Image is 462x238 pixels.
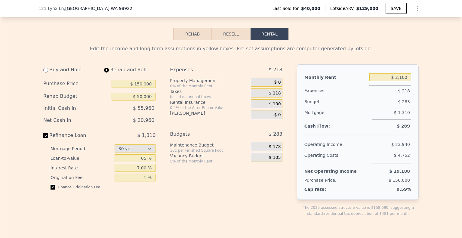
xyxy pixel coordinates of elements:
div: Net Operating Income [304,166,357,177]
span: $ 218 [269,67,282,73]
div: Origination Fee [51,173,112,182]
div: Budgets [170,129,236,140]
div: 10¢ per Finished Square Foot [170,148,248,153]
div: 5% of the Monthly Rent [170,159,248,164]
div: Maintenance Budget [170,142,248,148]
span: $ 23,940 [391,142,410,147]
span: $129,000 [356,6,378,11]
span: $ 105 [269,155,281,160]
div: Buy and Hold [43,64,97,75]
input: Refinance Loan$ 1,310 [43,133,48,138]
div: Interest Rate [51,163,112,173]
div: Expenses [170,64,236,75]
button: SAVE [386,3,407,14]
div: Finance Origination Fee [51,185,156,194]
span: $ 283 [398,99,410,104]
div: Net Cash In [43,115,84,126]
span: $ 150,000 [389,178,410,183]
span: $ 1,310 [137,132,156,138]
div: based on annual taxes [170,94,248,99]
div: Cash Flow: [304,124,367,128]
button: Resell [212,28,250,40]
div: Property Management [170,78,248,84]
div: Monthly Rent [304,72,367,83]
span: $ 283 [269,131,282,137]
div: Mortgage [304,107,370,119]
span: $ 4,752 [394,153,410,158]
div: Loan-to-Value [51,153,112,163]
span: $ 1,310 [394,110,410,115]
div: Refinance Loan [43,132,111,139]
div: 0.4% of the After Repair Value [170,105,248,110]
button: Rental [250,28,289,40]
div: Vacancy Budget [170,153,248,159]
div: Purchase Price: [304,177,346,184]
div: Rehab and Refi [99,64,156,75]
div: Initial Cash In [43,103,84,114]
div: Rental Insurance [170,99,248,105]
span: 121 Lynx Ln [38,5,64,11]
span: $ 55,960 [133,105,154,111]
div: Expenses [304,85,367,96]
span: 9.59% [396,187,411,192]
div: Mortgage Period [51,144,112,153]
div: Operating Income [304,139,346,150]
span: $ 118 [269,91,281,96]
span: Lotside ARV [330,5,356,11]
span: $ 20,960 [133,117,154,123]
span: $ 19,188 [389,169,410,174]
span: $40,000 [301,5,320,11]
span: , WA 98922 [109,6,132,11]
div: Operating Costs [304,150,370,163]
span: Last Sold for [272,5,301,11]
div: Cap rate: [304,186,346,192]
span: $ 178 [269,144,281,150]
span: $ 0 [274,112,281,118]
div: 0% of the Monthly Rent [170,84,248,88]
span: $ 218 [398,88,410,93]
div: The 2025 assessed structure value is $158,690, suggesting a standard residential tax depreciation... [298,205,419,217]
span: $ 0 [274,80,281,85]
div: Purchase Price [43,80,109,88]
div: Edit the income and long term assumptions in yellow boxes. Pre-set assumptions are computer gener... [43,45,419,52]
div: Rehab Budget [43,93,109,100]
span: $ 100 [269,101,281,107]
span: $ 289 [397,124,410,128]
div: Taxes [170,88,248,94]
div: Budget [304,96,346,107]
button: Rehab [173,28,212,40]
button: Show Options [411,2,423,14]
div: [PERSON_NAME] [170,110,248,116]
span: , [GEOGRAPHIC_DATA] [64,5,132,11]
